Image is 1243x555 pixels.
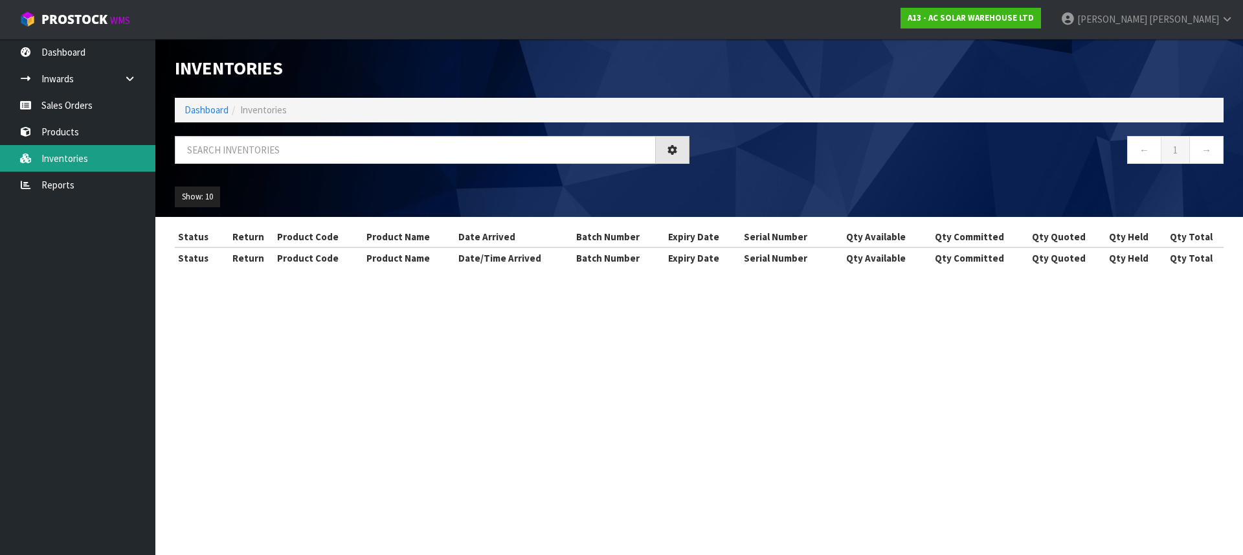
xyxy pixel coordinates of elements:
[741,247,833,268] th: Serial Number
[223,227,274,247] th: Return
[223,247,274,268] th: Return
[455,227,573,247] th: Date Arrived
[573,227,665,247] th: Batch Number
[455,247,573,268] th: Date/Time Arrived
[1127,136,1161,164] a: ←
[1159,247,1224,268] th: Qty Total
[41,11,107,28] span: ProStock
[919,247,1019,268] th: Qty Committed
[175,247,223,268] th: Status
[665,227,741,247] th: Expiry Date
[1019,247,1098,268] th: Qty Quoted
[274,227,363,247] th: Product Code
[274,247,363,268] th: Product Code
[919,227,1019,247] th: Qty Committed
[19,11,36,27] img: cube-alt.png
[573,247,665,268] th: Batch Number
[741,227,833,247] th: Serial Number
[1149,13,1219,25] span: [PERSON_NAME]
[665,247,741,268] th: Expiry Date
[363,247,455,268] th: Product Name
[833,247,919,268] th: Qty Available
[175,227,223,247] th: Status
[709,136,1224,168] nav: Page navigation
[175,136,656,164] input: Search inventories
[908,12,1034,23] strong: A13 - AC SOLAR WAREHOUSE LTD
[175,58,689,78] h1: Inventories
[1077,13,1147,25] span: [PERSON_NAME]
[110,14,130,27] small: WMS
[1098,247,1158,268] th: Qty Held
[175,187,220,207] button: Show: 10
[240,104,287,116] span: Inventories
[1098,227,1158,247] th: Qty Held
[363,227,455,247] th: Product Name
[833,227,919,247] th: Qty Available
[1019,227,1098,247] th: Qty Quoted
[1161,136,1190,164] a: 1
[185,104,229,116] a: Dashboard
[1189,136,1224,164] a: →
[1159,227,1224,247] th: Qty Total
